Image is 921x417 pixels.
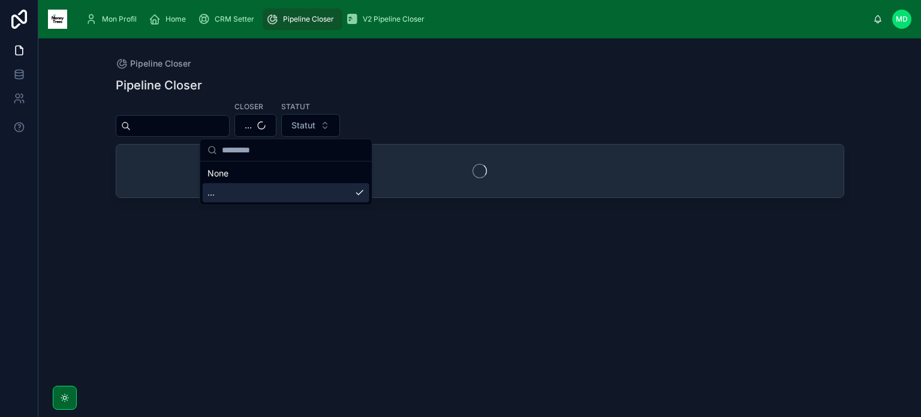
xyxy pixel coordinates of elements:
div: Suggestions [200,161,372,205]
label: Statut [281,101,310,112]
span: ... [245,119,252,131]
span: Mon Profil [102,14,137,24]
span: Pipeline Closer [283,14,334,24]
span: CRM Setter [215,14,254,24]
a: V2 Pipeline Closer [342,8,433,30]
span: ... [207,187,215,199]
a: CRM Setter [194,8,263,30]
button: Select Button [234,114,276,137]
span: Statut [291,119,315,131]
span: Pipeline Closer [130,58,191,70]
label: Closer [234,101,263,112]
button: Select Button [281,114,340,137]
img: App logo [48,10,67,29]
a: Home [145,8,194,30]
a: Mon Profil [82,8,145,30]
span: MD [896,14,908,24]
h1: Pipeline Closer [116,77,202,94]
a: Pipeline Closer [116,58,191,70]
div: scrollable content [77,6,873,32]
span: Home [165,14,186,24]
span: V2 Pipeline Closer [363,14,425,24]
a: Pipeline Closer [263,8,342,30]
div: None [203,164,369,183]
